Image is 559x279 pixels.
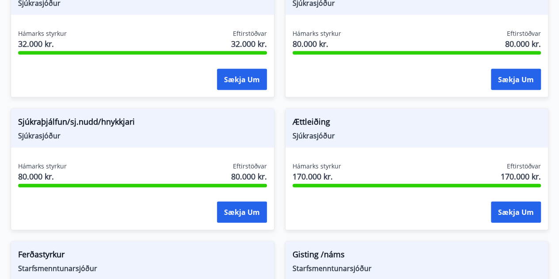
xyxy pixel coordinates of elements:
[18,171,67,182] span: 80.000 kr.
[18,248,267,264] span: Ferðastyrkur
[293,264,541,273] span: Starfsmenntunarsjóður
[293,29,341,38] span: Hámarks styrkur
[18,29,67,38] span: Hámarks styrkur
[293,116,541,131] span: Ættleiðing
[217,202,267,223] button: Sækja um
[491,202,541,223] button: Sækja um
[18,162,67,171] span: Hámarks styrkur
[231,171,267,182] span: 80.000 kr.
[233,29,267,38] span: Eftirstöðvar
[293,38,341,50] span: 80.000 kr.
[18,131,267,141] span: Sjúkrasjóður
[293,162,341,171] span: Hámarks styrkur
[491,69,541,90] button: Sækja um
[293,171,341,182] span: 170.000 kr.
[18,264,267,273] span: Starfsmenntunarsjóður
[18,38,67,50] span: 32.000 kr.
[293,131,541,141] span: Sjúkrasjóður
[507,29,541,38] span: Eftirstöðvar
[501,171,541,182] span: 170.000 kr.
[505,38,541,50] span: 80.000 kr.
[293,248,541,264] span: Gisting /náms
[18,116,267,131] span: Sjúkraþjálfun/sj.nudd/hnykkjari
[231,38,267,50] span: 32.000 kr.
[233,162,267,171] span: Eftirstöðvar
[507,162,541,171] span: Eftirstöðvar
[217,69,267,90] button: Sækja um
